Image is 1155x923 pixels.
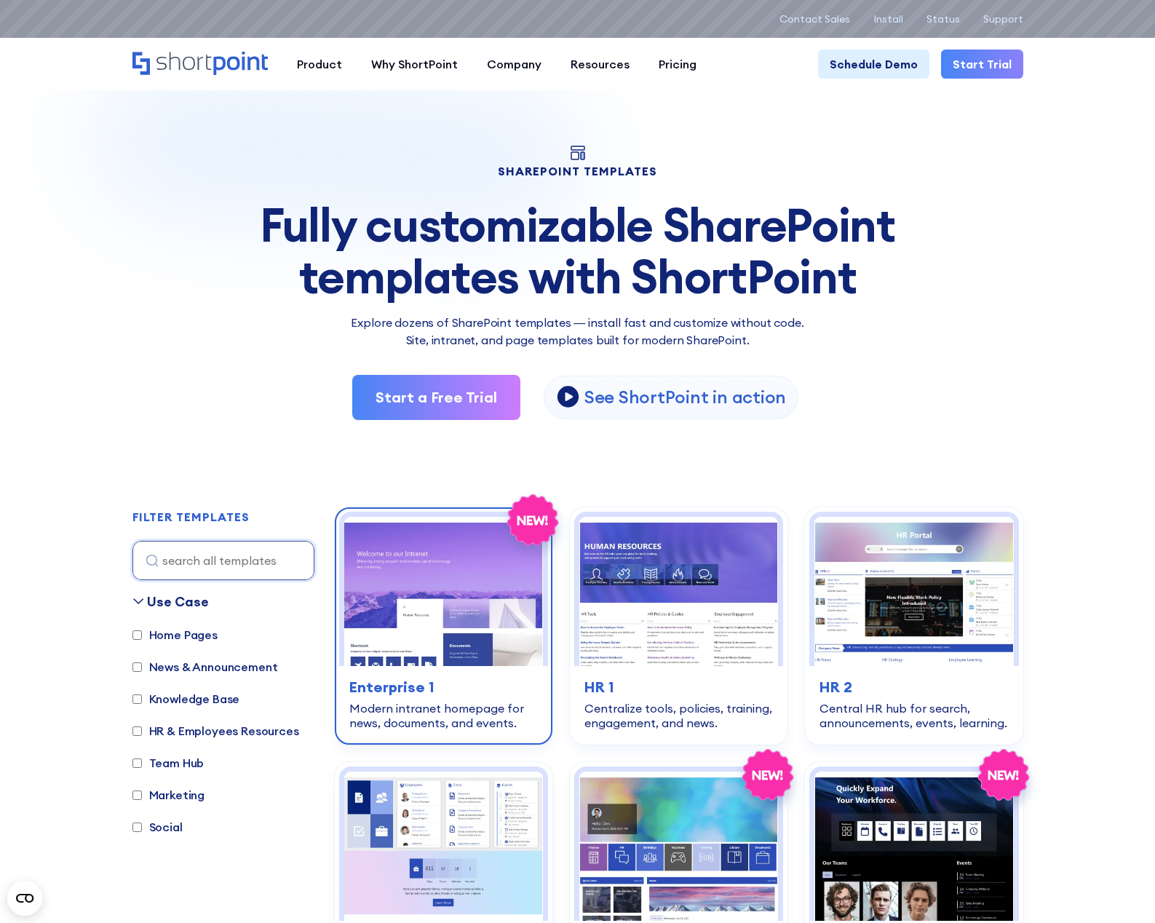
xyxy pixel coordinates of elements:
[487,55,541,73] div: Company
[132,754,205,772] label: Team Hub
[571,55,630,73] div: Resources
[352,375,520,420] a: Start a Free Trial
[472,49,556,79] a: Company
[805,507,1023,745] a: HR 2 - HR Intranet Portal: Central HR hub for search, announcements, events, learning.HR 2Central...
[893,754,1155,923] iframe: Chat Widget
[814,772,1013,921] img: HR 5 – Human Resource Template: Modern hub for people, policies, events, and tools.
[819,676,1008,698] h3: HR 2
[132,722,299,740] label: HR & Employees Resources
[941,49,1023,79] a: Start Trial
[556,49,644,79] a: Resources
[579,517,778,666] img: HR 1 – Human Resources Template: Centralize tools, policies, training, engagement, and news.
[132,314,1023,349] p: Explore dozens of SharePoint templates — install fast and customize without code. Site, intranet,...
[544,376,798,419] a: open lightbox
[344,517,543,666] img: Enterprise 1 – SharePoint Homepage Design: Modern intranet homepage for news, documents, and events.
[349,676,538,698] h3: Enterprise 1
[132,758,142,768] input: Team Hub
[132,626,218,643] label: Home Pages
[132,166,1023,176] h1: SHAREPOINT TEMPLATES
[282,49,357,79] a: Product
[779,13,850,25] a: Contact Sales
[584,676,773,698] h3: HR 1
[132,818,183,836] label: Social
[7,881,42,916] button: Open CMP widget
[132,690,240,708] label: Knowledge Base
[132,726,142,736] input: HR & Employees Resources
[584,701,773,730] div: Centralize tools, policies, training, engagement, and news.
[132,823,142,832] input: Social
[584,386,786,408] p: See ShortPoint in action
[297,55,342,73] div: Product
[349,701,538,730] div: Modern intranet homepage for news, documents, and events.
[873,13,903,25] a: Install
[659,55,696,73] div: Pricing
[132,541,314,580] input: search all templates
[926,13,960,25] a: Status
[132,786,205,804] label: Marketing
[818,49,929,79] a: Schedule Demo
[132,511,250,524] h2: FILTER TEMPLATES
[335,507,552,745] a: Enterprise 1 – SharePoint Homepage Design: Modern intranet homepage for news, documents, and even...
[819,701,1008,730] div: Central HR hub for search, announcements, events, learning.
[644,49,711,79] a: Pricing
[132,658,278,676] label: News & Announcement
[132,199,1023,302] div: Fully customizable SharePoint templates with ShortPoint
[579,772,778,921] img: HR 4 – SharePoint HR Intranet Template: Streamline news, policies, training, events, and workflow...
[132,662,142,672] input: News & Announcement
[983,13,1023,25] a: Support
[132,630,142,640] input: Home Pages
[814,517,1013,666] img: HR 2 - HR Intranet Portal: Central HR hub for search, announcements, events, learning.
[147,592,209,611] div: Use Case
[132,52,268,76] a: Home
[570,507,787,745] a: HR 1 – Human Resources Template: Centralize tools, policies, training, engagement, and news.HR 1C...
[357,49,472,79] a: Why ShortPoint
[132,694,142,704] input: Knowledge Base
[344,772,543,921] img: HR 3 – HR Intranet Template: All‑in‑one space for news, events, and documents.
[132,791,142,800] input: Marketing
[371,55,458,73] div: Why ShortPoint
